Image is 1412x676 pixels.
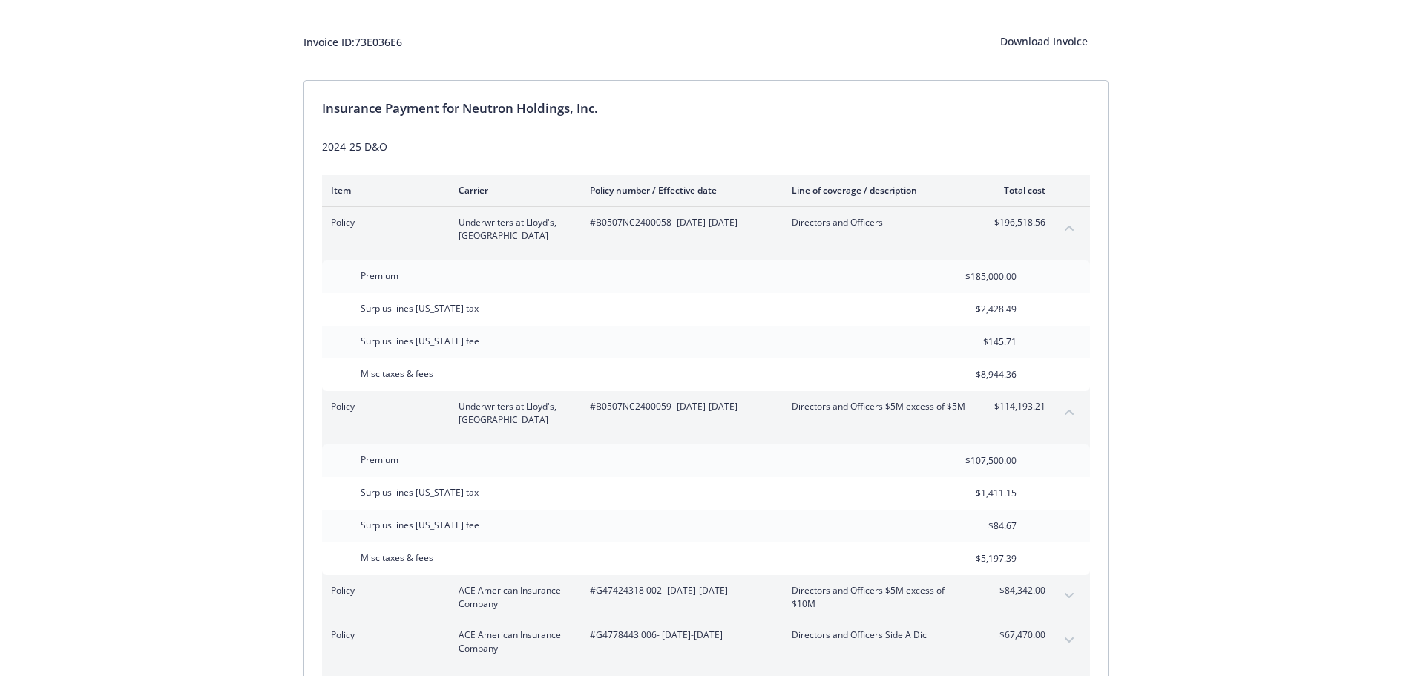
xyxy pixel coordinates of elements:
[361,335,479,347] span: Surplus lines [US_STATE] fee
[322,391,1090,436] div: PolicyUnderwriters at Lloyd's, [GEOGRAPHIC_DATA]#B0507NC2400059- [DATE]-[DATE]Directors and Offic...
[459,629,566,655] span: ACE American Insurance Company
[361,367,433,380] span: Misc taxes & fees
[929,298,1025,321] input: 0.00
[590,184,768,197] div: Policy number / Effective date
[590,629,768,642] span: #G4778443 006 - [DATE]-[DATE]
[331,184,435,197] div: Item
[792,584,966,611] span: Directors and Officers $5M excess of $10M
[459,184,566,197] div: Carrier
[590,400,768,413] span: #B0507NC2400059 - [DATE]-[DATE]
[322,99,1090,118] div: Insurance Payment for Neutron Holdings, Inc.
[929,331,1025,353] input: 0.00
[361,551,433,564] span: Misc taxes & fees
[361,269,398,282] span: Premium
[590,584,768,597] span: #G47424318 002 - [DATE]-[DATE]
[929,548,1025,570] input: 0.00
[361,453,398,466] span: Premium
[331,400,435,413] span: Policy
[303,34,402,50] div: Invoice ID: 73E036E6
[590,216,768,229] span: #B0507NC2400058 - [DATE]-[DATE]
[361,519,479,531] span: Surplus lines [US_STATE] fee
[990,216,1045,229] span: $196,518.56
[792,184,966,197] div: Line of coverage / description
[322,620,1090,664] div: PolicyACE American Insurance Company#G4778443 006- [DATE]-[DATE]Directors and Officers Side A Dic...
[361,486,479,499] span: Surplus lines [US_STATE] tax
[792,629,966,642] span: Directors and Officers Side A Dic
[322,207,1090,252] div: PolicyUnderwriters at Lloyd's, [GEOGRAPHIC_DATA]#B0507NC2400058- [DATE]-[DATE]Directors and Offic...
[331,216,435,229] span: Policy
[792,216,966,229] span: Directors and Officers
[1057,216,1081,240] button: collapse content
[331,584,435,597] span: Policy
[459,584,566,611] span: ACE American Insurance Company
[459,216,566,243] span: Underwriters at Lloyd's, [GEOGRAPHIC_DATA]
[459,400,566,427] span: Underwriters at Lloyd's, [GEOGRAPHIC_DATA]
[361,302,479,315] span: Surplus lines [US_STATE] tax
[929,450,1025,472] input: 0.00
[322,139,1090,154] div: 2024-25 D&O
[990,184,1045,197] div: Total cost
[331,629,435,642] span: Policy
[792,400,966,413] span: Directors and Officers $5M excess of $5M
[1057,400,1081,424] button: collapse content
[979,27,1109,56] button: Download Invoice
[929,266,1025,288] input: 0.00
[1057,584,1081,608] button: expand content
[929,482,1025,505] input: 0.00
[929,515,1025,537] input: 0.00
[322,575,1090,620] div: PolicyACE American Insurance Company#G47424318 002- [DATE]-[DATE]Directors and Officers $5M exces...
[990,629,1045,642] span: $67,470.00
[1057,629,1081,652] button: expand content
[929,364,1025,386] input: 0.00
[990,400,1045,413] span: $114,193.21
[990,584,1045,597] span: $84,342.00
